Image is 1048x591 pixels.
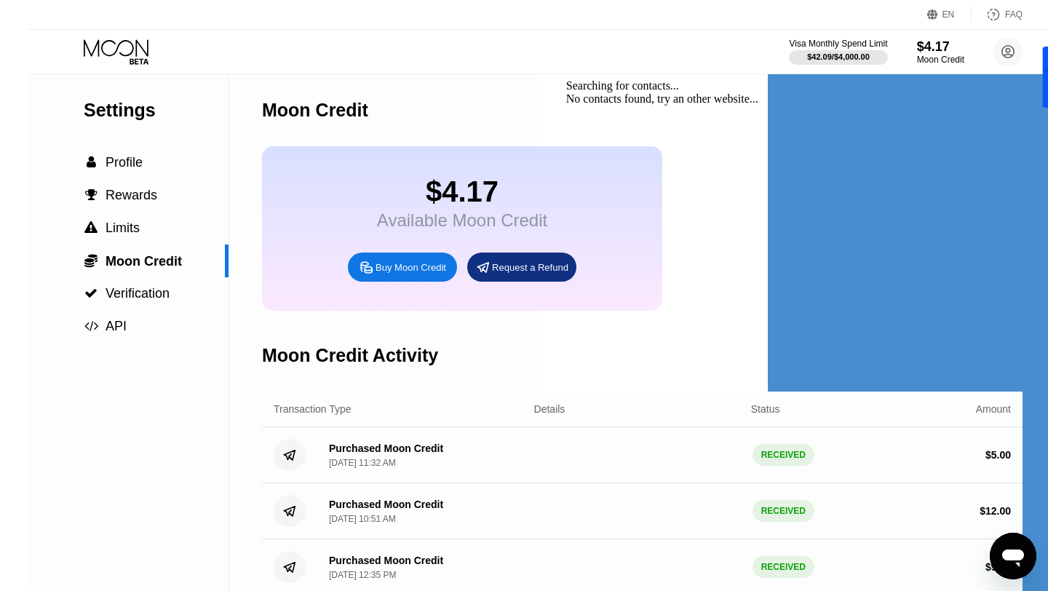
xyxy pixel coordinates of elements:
div:  [84,189,98,202]
div: Moon Credit [262,100,368,121]
div: Status [751,403,780,415]
div: FAQ [1005,9,1023,20]
div: Buy Moon Credit [376,261,446,274]
span: Verification [106,286,170,301]
div: Transaction Type [274,403,352,415]
div: RECEIVED [753,556,814,578]
div: Moon Credit Activity [262,345,438,366]
span:  [84,320,98,333]
div: Purchased Moon Credit [329,499,443,510]
div: [DATE] 12:35 PM [329,570,396,580]
div: $4.17Moon Credit [917,39,964,65]
div: RECEIVED [753,444,814,466]
div: $42.09 / $4,000.00 [807,52,870,61]
span:  [84,287,98,300]
div: Profile [29,146,229,179]
span: Moon Credit [106,254,182,269]
div: Visa Monthly Spend Limit [789,39,887,49]
div: Request a Refund [492,261,568,274]
div: Moon Credit [29,245,229,277]
div: Verification [29,277,229,310]
div: Purchased Moon Credit [329,443,443,454]
div: $ 9.00 [985,561,1011,573]
div: $4.17 [377,175,547,208]
span:  [84,221,98,234]
div: Rewards [29,179,229,212]
div: Moon Credit [917,55,964,65]
div: Request a Refund [467,253,576,282]
div: Settings [84,100,229,121]
span: Profile [106,155,143,170]
div: EN [942,9,955,20]
div: $ 12.00 [980,505,1011,517]
span:  [85,189,98,202]
div: $ 5.00 [985,449,1011,461]
div: [DATE] 10:51 AM [329,514,396,524]
div: Available Moon Credit [377,210,547,231]
div: $4.17 [917,39,964,55]
div: Limits [29,212,229,245]
div: [DATE] 11:32 AM [329,458,396,468]
div: Amount [976,403,1011,415]
div: EN [927,7,972,22]
div: Visa Monthly Spend Limit$42.09/$4,000.00 [789,39,887,65]
div: API [29,310,229,343]
span: Rewards [106,188,157,202]
div: Details [534,403,565,415]
span: API [106,319,127,333]
div: RECEIVED [753,500,814,522]
span:  [84,253,98,268]
span: Limits [106,221,140,235]
span:  [87,156,96,169]
div:  [84,156,98,169]
div: Purchased Moon Credit [329,555,443,566]
div: Buy Moon Credit [348,253,457,282]
iframe: Button to launch messaging window [990,533,1036,579]
div: FAQ [972,7,1023,22]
